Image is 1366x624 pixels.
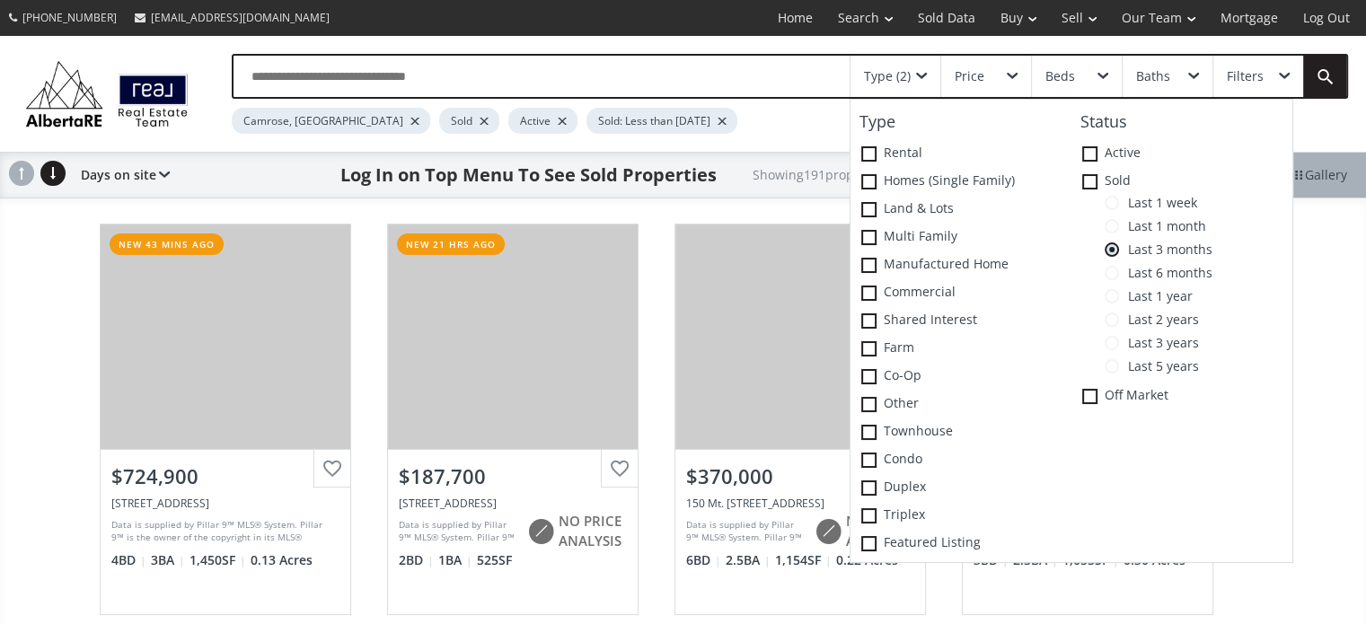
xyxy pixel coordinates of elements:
div: Data is supplied by Pillar 9™ MLS® System. Pillar 9™ is the owner of the copyright in its MLS® Sy... [111,518,335,545]
img: rating icon [810,514,846,549]
span: Last 1 year [1119,289,1193,303]
span: Last 5 years [1119,359,1199,374]
div: Baths [1136,70,1170,83]
div: Data is supplied by Pillar 9™ MLS® System. Pillar 9™ is the owner of the copyright in its MLS® Sy... [686,518,806,545]
h2: Showing 191 properties [753,168,888,181]
label: Off Market [1071,382,1292,410]
span: Last 2 years [1119,312,1199,327]
label: Other [850,391,1071,418]
div: 4118 60 Street #2, Camrose, AB T4V 3G7 [399,496,627,511]
span: 6 BD [686,551,721,569]
span: Last 3 months [1119,242,1212,257]
div: Filters [1227,70,1264,83]
div: 150 Mt. Pleasant Drive, Camrose, AB T4V 3H3 [686,496,914,511]
h1: Log In on Top Menu To See Sold Properties [340,163,717,188]
span: Last 6 months [1119,266,1212,280]
h4: Status [1071,113,1292,131]
span: Last 3 years [1119,336,1199,350]
span: 2.5 BA [726,551,771,569]
span: 2 BD [399,551,434,569]
div: Gallery [1271,153,1366,198]
span: Last 1 week [1119,196,1197,210]
div: Beds [1045,70,1075,83]
span: NO PRICE ANALYSIS [559,512,627,550]
span: 3 BA [151,551,185,569]
div: Price [955,70,984,83]
span: 525 SF [477,551,512,569]
span: Gallery [1291,166,1347,184]
img: Logo [18,57,196,130]
div: $370,000 [686,462,914,490]
label: Commercial [850,279,1071,307]
div: Sold: Less than [DATE] [586,108,737,134]
div: Data is supplied by Pillar 9™ MLS® System. Pillar 9™ is the owner of the copyright in its MLS® Sy... [399,518,518,545]
div: $187,700 [399,462,627,490]
a: [EMAIL_ADDRESS][DOMAIN_NAME] [126,1,339,34]
label: Condo [850,446,1071,474]
label: Townhouse [850,418,1071,446]
div: Days on site [72,153,170,198]
label: Co-op [850,363,1071,391]
img: rating icon [523,514,559,549]
span: 1 BA [438,551,472,569]
span: 0.22 Acres [836,551,898,569]
span: [EMAIL_ADDRESS][DOMAIN_NAME] [151,10,330,25]
span: 4 BD [111,551,146,569]
label: Multi family [850,224,1071,251]
div: Type (2) [864,70,911,83]
span: 1,450 SF [189,551,246,569]
label: Land & Lots [850,196,1071,224]
label: Farm [850,335,1071,363]
span: 1,154 SF [775,551,832,569]
div: Camrose, [GEOGRAPHIC_DATA] [232,108,430,134]
div: Sold [439,108,499,134]
label: Triplex [850,502,1071,530]
label: Rental [850,140,1071,168]
div: 2519 65 Street, Camrose, AB T4V 5J6 [111,496,339,511]
span: 0.13 Acres [251,551,313,569]
h4: Type [850,113,1071,131]
span: Last 1 month [1119,219,1206,233]
span: NO PRICE ANALYSIS [846,512,914,550]
label: Homes (Single Family) [850,168,1071,196]
span: [PHONE_NUMBER] [22,10,117,25]
label: Sold [1071,168,1292,196]
label: Active [1071,140,1292,168]
label: Manufactured Home [850,251,1071,279]
div: $724,900 [111,462,339,490]
label: Featured Listing [850,530,1071,558]
label: Shared Interest [850,307,1071,335]
div: Active [508,108,577,134]
label: Duplex [850,474,1071,502]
